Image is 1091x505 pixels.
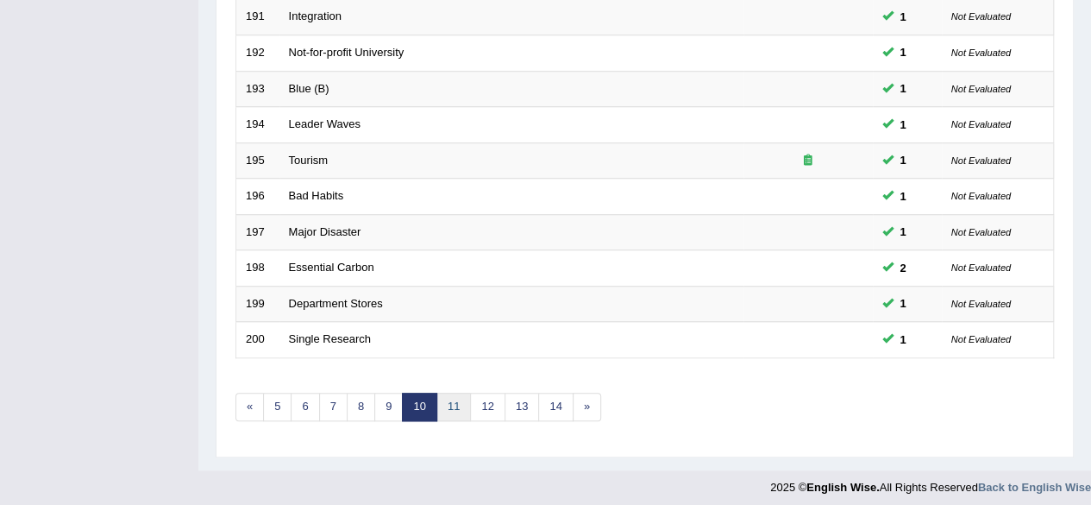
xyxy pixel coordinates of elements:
small: Not Evaluated [951,227,1011,237]
small: Not Evaluated [951,84,1011,94]
a: Department Stores [289,297,383,310]
a: Essential Carbon [289,261,374,274]
a: 11 [436,393,471,421]
td: 195 [236,142,279,179]
td: 200 [236,322,279,358]
a: Not-for-profit University [289,46,404,59]
small: Not Evaluated [951,191,1011,201]
span: You can still take this question [893,116,913,134]
a: 13 [505,393,539,421]
small: Not Evaluated [951,334,1011,344]
span: You can still take this question [893,79,913,98]
td: 193 [236,71,279,107]
a: » [573,393,601,421]
a: Single Research [289,332,371,345]
small: Not Evaluated [951,262,1011,273]
a: 10 [402,393,436,421]
td: 198 [236,250,279,287]
span: You can still take this question [893,223,913,241]
td: 192 [236,35,279,71]
small: Not Evaluated [951,11,1011,22]
small: Not Evaluated [951,119,1011,129]
span: You can still take this question [893,8,913,26]
a: 8 [347,393,375,421]
a: « [235,393,264,421]
td: 197 [236,214,279,250]
td: 194 [236,107,279,143]
a: Integration [289,9,342,22]
small: Not Evaluated [951,155,1011,166]
span: You can still take this question [893,187,913,205]
small: Not Evaluated [951,299,1011,309]
td: 199 [236,286,279,322]
a: 12 [470,393,505,421]
span: You can still take this question [893,43,913,61]
a: Back to English Wise [978,481,1091,494]
div: Exam occurring question [753,153,863,169]
a: Leader Waves [289,117,361,130]
strong: English Wise. [806,481,879,494]
a: 7 [319,393,348,421]
span: You can still take this question [893,294,913,312]
a: Blue (B) [289,82,329,95]
small: Not Evaluated [951,47,1011,58]
td: 196 [236,179,279,215]
a: 5 [263,393,292,421]
a: 9 [374,393,403,421]
span: You can still take this question [893,331,913,349]
a: Tourism [289,154,329,167]
span: You can still take this question [893,151,913,169]
a: Major Disaster [289,225,361,238]
a: 6 [291,393,319,421]
span: You can still take this question [893,259,913,277]
a: 14 [538,393,573,421]
div: 2025 © All Rights Reserved [770,470,1091,496]
a: Bad Habits [289,189,344,202]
